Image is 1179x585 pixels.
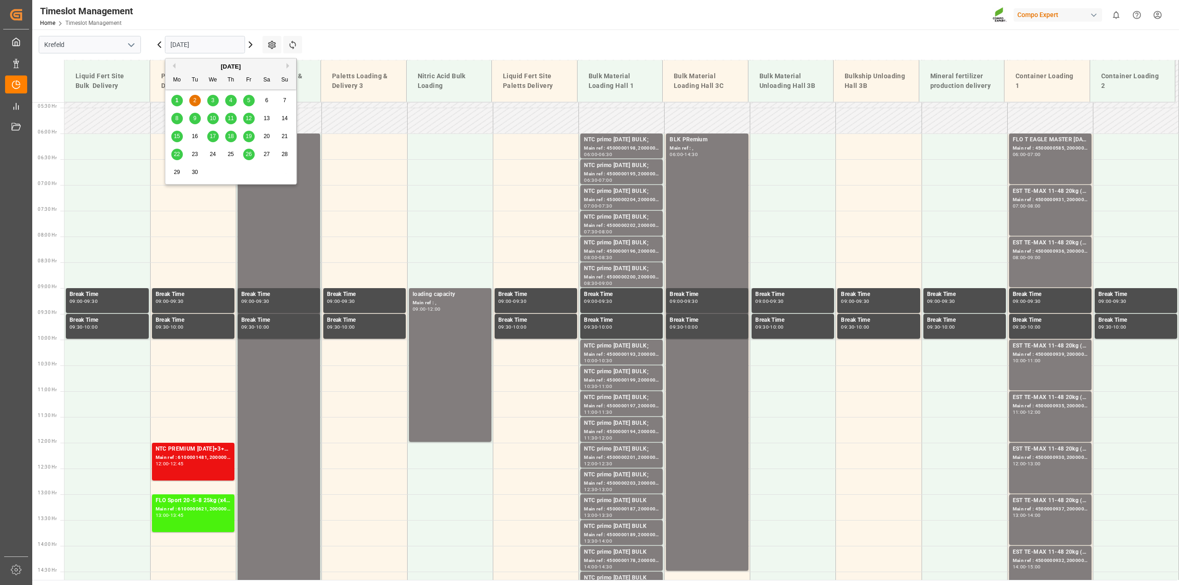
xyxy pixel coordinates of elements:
div: Choose Thursday, September 11th, 2025 [225,113,237,124]
div: Main ref : , [670,145,745,152]
div: - [1026,255,1027,260]
div: - [83,299,84,303]
div: Paletts Loading & Delivery 3 [328,68,399,94]
div: Choose Saturday, September 20th, 2025 [261,131,273,142]
div: - [683,299,684,303]
div: - [254,299,256,303]
div: - [769,299,770,303]
div: 08:00 [1013,255,1026,260]
div: Main ref : 4500000930, 2000000976; [1013,454,1088,462]
div: Break Time [670,290,745,299]
div: EST TE-MAX 11-48 20kg (x56) WW; [1013,187,1088,196]
div: - [597,436,599,440]
div: 09:30 [584,325,597,329]
span: 12:00 Hr [38,439,57,444]
div: - [683,152,684,156]
div: 09:30 [241,325,255,329]
span: 27 [263,151,269,157]
div: NTC primo [DATE] BULK; [584,419,659,428]
div: Break Time [498,316,573,325]
div: 09:00 [927,299,940,303]
span: 09:00 Hr [38,284,57,289]
div: Break Time [927,316,1002,325]
div: Mineral fertilizer production delivery [927,68,997,94]
div: - [340,325,342,329]
div: 10:00 [1013,359,1026,363]
div: Break Time [70,316,145,325]
div: Paletts Loading & Delivery 1 [158,68,228,94]
div: 12:00 [156,462,169,466]
div: 07:00 [599,178,612,182]
button: Next Month [286,63,292,69]
div: 09:30 [684,299,698,303]
span: 09:30 Hr [38,310,57,315]
div: - [597,325,599,329]
div: 10:00 [513,325,526,329]
div: Bulk Material Loading Hall 1 [585,68,655,94]
div: - [254,325,256,329]
span: 8 [175,115,179,122]
div: Choose Sunday, September 21st, 2025 [279,131,291,142]
span: 08:00 Hr [38,232,57,237]
div: 11:30 [599,410,612,414]
span: 30 [192,169,198,175]
span: 24 [210,151,216,157]
div: Choose Saturday, September 27th, 2025 [261,149,273,160]
span: 2 [193,97,197,104]
span: 29 [174,169,180,175]
div: Main ref : 4500000200, 2000000032; [584,273,659,281]
div: 12:00 [427,307,441,311]
div: 09:00 [841,299,854,303]
div: Break Time [841,316,916,325]
div: 10:00 [256,325,269,329]
div: Tu [189,75,201,86]
div: NTC PREMIUM [DATE]+3+TE 600kg BB;FLO T PERM [DATE] 25kg (x40) INT; [156,445,231,454]
div: Compo Expert [1014,8,1102,22]
div: Main ref : 4500000193, 2000000032; [584,351,659,359]
button: show 0 new notifications [1106,5,1126,25]
div: Break Time [1013,316,1088,325]
div: Choose Wednesday, September 17th, 2025 [207,131,219,142]
div: Main ref : 4500000201, 2000000032; [584,454,659,462]
div: EST TE-MAX 11-48 20kg (x56) WW; [1013,342,1088,351]
div: Main ref : 4500000939, 2000000976; [1013,351,1088,359]
div: - [83,325,84,329]
div: Choose Monday, September 15th, 2025 [171,131,183,142]
div: Break Time [584,290,659,299]
div: - [1026,299,1027,303]
div: 12:30 [599,462,612,466]
div: NTC primo [DATE] BULK; [584,238,659,248]
div: 10:00 [770,325,783,329]
div: 09:30 [856,299,870,303]
div: Main ref : 4500000585, 2000000428; [1013,145,1088,152]
div: 12:00 [1027,410,1041,414]
div: Choose Thursday, September 4th, 2025 [225,95,237,106]
div: - [597,255,599,260]
span: 10 [210,115,216,122]
div: Main ref : 4500000935, 2000000976; [1013,402,1088,410]
div: 10:00 [856,325,870,329]
div: 11:00 [1013,410,1026,414]
div: Break Time [670,316,745,325]
input: DD.MM.YYYY [165,36,245,53]
div: 10:00 [942,325,955,329]
div: 07:00 [584,204,597,208]
div: 09:30 [256,299,269,303]
span: 11:30 Hr [38,413,57,418]
div: - [1026,152,1027,156]
div: 12:00 [599,436,612,440]
span: 20 [263,133,269,139]
div: Timeslot Management [40,4,133,18]
span: 25 [228,151,233,157]
div: 06:00 [584,152,597,156]
span: 06:30 Hr [38,155,57,160]
div: 09:00 [1027,255,1041,260]
div: month 2025-09 [168,92,294,181]
span: 4 [229,97,233,104]
div: 09:30 [327,325,340,329]
div: 09:30 [1098,325,1112,329]
div: Main ref : 4500000199, 2000000032; [584,376,659,384]
span: 12 [245,115,251,122]
div: Main ref : 4500000204, 2000000032; [584,196,659,204]
div: 09:30 [599,299,612,303]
